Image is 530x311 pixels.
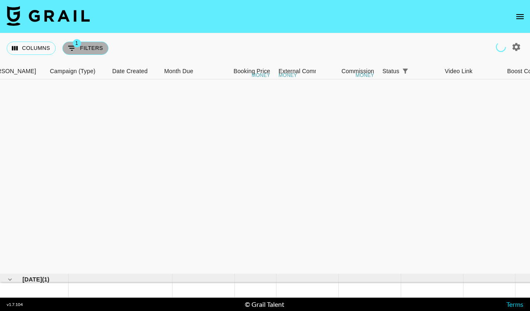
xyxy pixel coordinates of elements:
div: v 1.7.104 [7,302,23,307]
div: 1 active filter [399,65,411,77]
div: Commission [341,63,374,79]
div: Video Link [441,63,503,79]
span: Refreshing users, campaigns... [495,41,507,53]
button: Select columns [7,42,56,55]
div: Status [382,63,399,79]
button: hide children [4,274,16,285]
a: Terms [506,300,523,308]
div: Campaign (Type) [50,63,96,79]
span: [DATE] [22,275,42,284]
button: open drawer [512,8,528,25]
div: External Commission [279,63,335,79]
div: © Grail Talent [245,300,284,309]
span: ( 1 ) [42,275,49,284]
div: Date Created [108,63,160,79]
div: Video Link [445,63,473,79]
div: money [355,73,374,78]
div: Booking Price [234,63,270,79]
div: Month Due [160,63,212,79]
div: Campaign (Type) [46,63,108,79]
div: Status [378,63,441,79]
span: 1 [73,39,81,47]
img: Grail Talent [7,6,90,26]
div: money [251,73,270,78]
div: Date Created [112,63,148,79]
button: Show filters [62,42,108,55]
button: Show filters [399,65,411,77]
div: Month Due [164,63,193,79]
button: Sort [411,65,423,77]
div: money [279,73,297,78]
